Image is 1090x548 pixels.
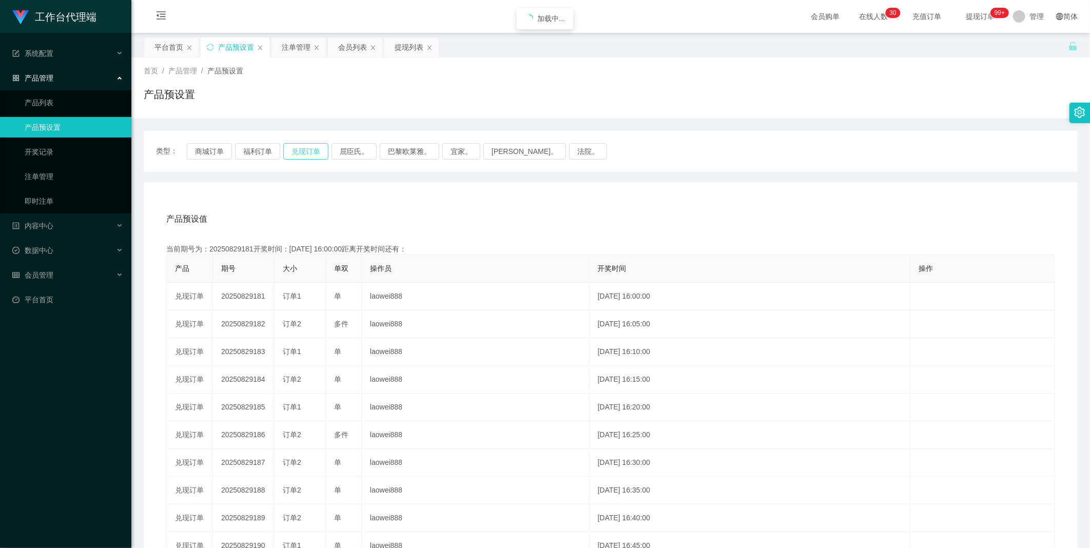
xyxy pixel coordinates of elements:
[334,347,341,356] span: 单
[213,310,275,338] td: 20250829182
[362,421,590,449] td: laowei888
[12,50,20,57] i: 图标： form
[1063,12,1078,21] font: 简体
[25,92,123,113] a: 产品列表
[859,12,888,21] font: 在线人数
[283,486,301,494] span: 订单2
[338,37,367,57] div: 会员列表
[889,8,893,18] p: 3
[235,143,280,160] button: 福利订单
[25,246,53,255] font: 数据中心
[334,486,341,494] span: 单
[25,117,123,138] a: 产品预设置
[590,477,911,504] td: [DATE] 16:35:00
[187,143,232,160] button: 商城订单
[167,449,213,477] td: 兑现订单
[919,264,933,272] span: 操作
[395,37,423,57] div: 提现列表
[167,477,213,504] td: 兑现订单
[283,375,301,383] span: 订单2
[885,8,900,18] sup: 30
[167,366,213,394] td: 兑现订单
[334,430,348,439] span: 多件
[283,143,328,160] button: 兑现订单
[332,143,377,160] button: 屈臣氏。
[362,310,590,338] td: laowei888
[257,45,263,51] i: 图标： 关闭
[144,87,195,102] h1: 产品预设置
[156,143,187,160] span: 类型：
[525,14,533,23] i: 图标： 正在加载
[283,320,301,328] span: 订单2
[314,45,320,51] i: 图标： 关闭
[12,222,20,229] i: 图标： 个人资料
[207,67,243,75] span: 产品预设置
[25,142,123,162] a: 开奖记录
[1074,107,1085,118] i: 图标： 设置
[590,283,911,310] td: [DATE] 16:00:00
[213,449,275,477] td: 20250829187
[282,37,310,57] div: 注单管理
[207,44,214,51] i: 图标： 同步
[213,421,275,449] td: 20250829186
[590,504,911,532] td: [DATE] 16:40:00
[186,45,192,51] i: 图标： 关闭
[1068,42,1078,51] i: 图标： 解锁
[283,514,301,522] span: 订单2
[221,264,236,272] span: 期号
[426,45,433,51] i: 图标： 关闭
[144,1,179,33] i: 图标： menu-fold
[213,394,275,421] td: 20250829185
[590,394,911,421] td: [DATE] 16:20:00
[334,264,348,272] span: 单双
[166,213,207,225] span: 产品预设值
[334,458,341,466] span: 单
[334,514,341,522] span: 单
[990,8,1009,18] sup: 1017
[25,271,53,279] font: 会员管理
[283,403,301,411] span: 订单1
[334,320,348,328] span: 多件
[283,430,301,439] span: 订单2
[590,449,911,477] td: [DATE] 16:30:00
[370,264,392,272] span: 操作员
[569,143,607,160] button: 法院。
[912,12,941,21] font: 充值订单
[590,421,911,449] td: [DATE] 16:25:00
[35,1,96,33] h1: 工作台代理端
[12,247,20,254] i: 图标： check-circle-o
[966,12,995,21] font: 提现订单
[590,338,911,366] td: [DATE] 16:10:00
[213,283,275,310] td: 20250829181
[218,37,254,57] div: 产品预设置
[162,67,164,75] span: /
[12,12,96,21] a: 工作台代理端
[283,347,301,356] span: 订单1
[537,14,565,23] span: 加载中...
[25,74,53,82] font: 产品管理
[167,283,213,310] td: 兑现订单
[362,477,590,504] td: laowei888
[483,143,566,160] button: [PERSON_NAME]。
[167,504,213,532] td: 兑现订单
[213,477,275,504] td: 20250829188
[362,449,590,477] td: laowei888
[12,10,29,25] img: logo.9652507e.png
[167,394,213,421] td: 兑现订单
[175,264,189,272] span: 产品
[334,403,341,411] span: 单
[144,67,158,75] span: 首页
[1056,13,1063,20] i: 图标： global
[590,366,911,394] td: [DATE] 16:15:00
[590,310,911,338] td: [DATE] 16:05:00
[283,458,301,466] span: 订单2
[25,49,53,57] font: 系统配置
[154,37,183,57] div: 平台首页
[334,292,341,300] span: 单
[167,310,213,338] td: 兑现订单
[362,504,590,532] td: laowei888
[12,289,123,310] a: 图标： 仪表板平台首页
[370,45,376,51] i: 图标： 关闭
[167,421,213,449] td: 兑现订单
[283,292,301,300] span: 订单1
